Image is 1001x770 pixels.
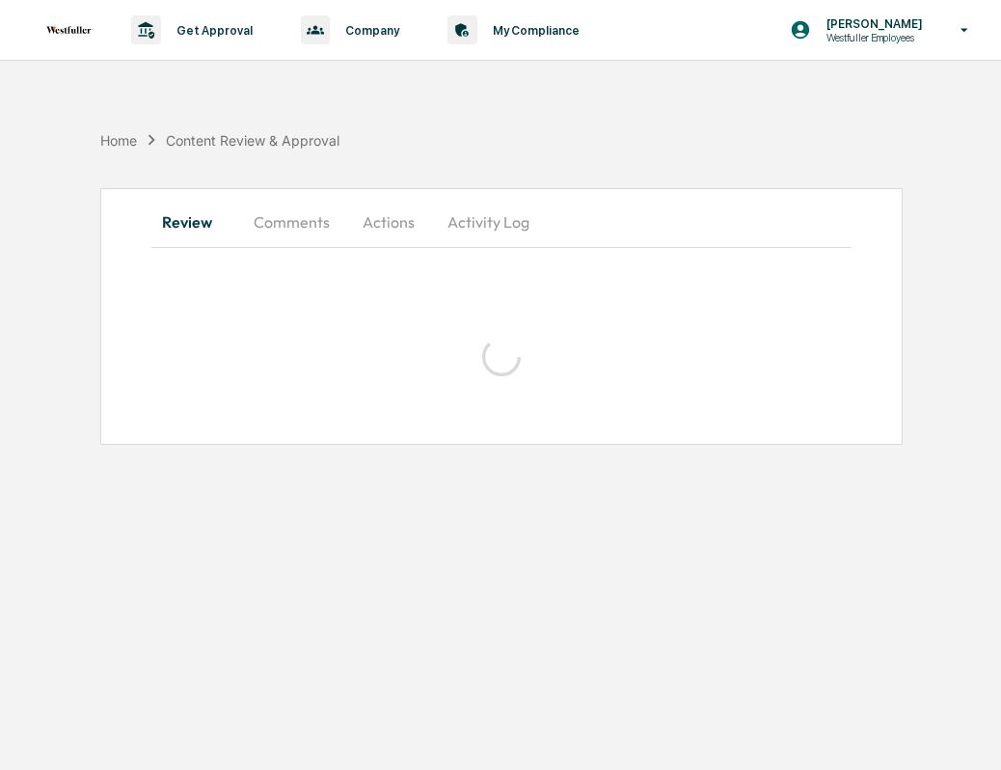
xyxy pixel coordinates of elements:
p: Get Approval [161,23,262,38]
p: Company [330,23,409,38]
img: logo [46,26,93,34]
div: Content Review & Approval [166,132,339,149]
button: Activity Log [432,199,545,245]
p: My Compliance [477,23,589,38]
button: Review [151,199,238,245]
div: Home [100,132,137,149]
button: Actions [345,199,432,245]
div: secondary tabs example [151,199,852,245]
button: Comments [238,199,345,245]
p: Westfuller Employees [811,31,933,44]
p: [PERSON_NAME] [811,16,933,31]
